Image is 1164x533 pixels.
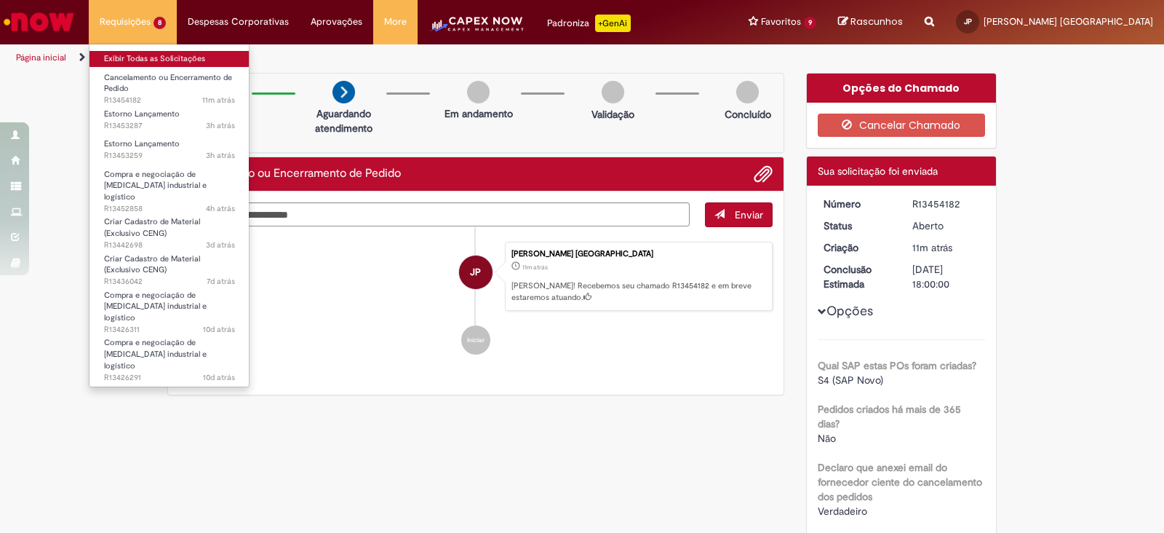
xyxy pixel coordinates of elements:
[547,15,631,32] div: Padroniza
[818,114,986,137] button: Cancelar Chamado
[602,81,624,103] img: img-circle-grey.png
[104,72,232,95] span: Cancelamento ou Encerramento de Pedido
[89,288,250,319] a: Aberto R13426311 : Compra e negociação de Capex industrial e logístico
[104,150,235,162] span: R13453259
[818,432,836,445] span: Não
[308,106,379,135] p: Aguardando atendimento
[818,359,976,372] b: Qual SAP estas POs foram criadas?
[813,262,902,291] dt: Conclusão Estimada
[311,15,362,29] span: Aprovações
[761,15,801,29] span: Favoritos
[104,203,235,215] span: R13452858
[206,240,235,250] span: 3d atrás
[818,461,982,503] b: Declaro que anexei email do fornecedor ciente do cancelamento dos pedidos
[104,216,200,239] span: Criar Cadastro de Material (Exclusivo CENG)
[89,51,250,67] a: Exibir Todas as Solicitações
[984,15,1153,28] span: [PERSON_NAME] [GEOGRAPHIC_DATA]
[11,44,765,71] ul: Trilhas de página
[912,218,980,233] div: Aberto
[154,17,166,29] span: 8
[89,214,250,245] a: Aberto R13442698 : Criar Cadastro de Material (Exclusivo CENG)
[818,165,938,178] span: Sua solicitação foi enviada
[522,263,548,272] time: 27/08/2025 18:33:18
[470,255,481,290] span: JP
[818,403,961,430] b: Pedidos criados há mais de 365 dias?
[735,208,763,221] span: Enviar
[511,280,765,303] p: [PERSON_NAME]! Recebemos seu chamado R13454182 e em breve estaremos atuando.
[16,52,66,63] a: Página inicial
[964,17,972,26] span: JP
[207,276,235,287] time: 21/08/2025 12:23:17
[104,290,207,323] span: Compra e negociação de [MEDICAL_DATA] industrial e logístico
[725,107,771,122] p: Concluído
[595,15,631,32] p: +GenAi
[332,81,355,103] img: arrow-next.png
[202,95,235,106] time: 27/08/2025 18:33:20
[384,15,407,29] span: More
[511,250,765,258] div: [PERSON_NAME] [GEOGRAPHIC_DATA]
[838,15,903,29] a: Rascunhos
[206,203,235,214] time: 27/08/2025 14:40:58
[104,372,235,384] span: R13426291
[203,324,235,335] span: 10d atrás
[522,263,548,272] span: 11m atrás
[179,167,401,181] h2: Cancelamento ou Encerramento de Pedido Histórico de tíquete
[206,203,235,214] span: 4h atrás
[203,324,235,335] time: 18/08/2025 18:08:03
[818,374,883,387] span: S4 (SAP Novo)
[813,218,902,233] dt: Status
[206,150,235,161] time: 27/08/2025 15:40:37
[206,240,235,250] time: 25/08/2025 08:19:54
[207,276,235,287] span: 7d atrás
[850,15,903,28] span: Rascunhos
[104,240,235,251] span: R13442698
[206,150,235,161] span: 3h atrás
[89,70,250,101] a: Aberto R13454182 : Cancelamento ou Encerramento de Pedido
[813,240,902,255] dt: Criação
[100,15,151,29] span: Requisições
[104,253,200,276] span: Criar Cadastro de Material (Exclusivo CENG)
[459,256,493,289] div: Jediael Domingos Portugal
[912,240,980,255] div: 27/08/2025 18:33:18
[428,15,525,44] img: CapexLogo5.png
[89,44,250,387] ul: Requisições
[912,262,980,291] div: [DATE] 18:00:00
[813,197,902,211] dt: Número
[591,107,634,122] p: Validação
[912,241,952,254] time: 27/08/2025 18:33:18
[104,169,207,202] span: Compra e negociação de [MEDICAL_DATA] industrial e logístico
[818,505,867,518] span: Verdadeiro
[104,276,235,288] span: R13436042
[179,202,690,227] textarea: Digite sua mensagem aqui...
[104,120,235,132] span: R13453287
[179,227,773,370] ul: Histórico de tíquete
[912,197,980,211] div: R13454182
[736,81,759,103] img: img-circle-grey.png
[203,372,235,383] span: 10d atrás
[89,335,250,366] a: Aberto R13426291 : Compra e negociação de Capex industrial e logístico
[807,74,997,103] div: Opções do Chamado
[89,251,250,283] a: Aberto R13436042 : Criar Cadastro de Material (Exclusivo CENG)
[202,95,235,106] span: 11m atrás
[1,7,76,36] img: ServiceNow
[188,15,289,29] span: Despesas Corporativas
[104,138,180,149] span: Estorno Lançamento
[104,324,235,336] span: R13426311
[804,17,816,29] span: 9
[89,106,250,133] a: Aberto R13453287 : Estorno Lançamento
[104,95,235,106] span: R13454182
[104,108,180,119] span: Estorno Lançamento
[89,167,250,198] a: Aberto R13452858 : Compra e negociação de Capex industrial e logístico
[203,372,235,383] time: 18/08/2025 18:01:49
[206,120,235,131] time: 27/08/2025 15:43:45
[179,242,773,312] li: Jediael Domingos Portugal
[754,165,773,183] button: Adicionar anexos
[104,337,207,371] span: Compra e negociação de [MEDICAL_DATA] industrial e logístico
[912,241,952,254] span: 11m atrás
[89,136,250,163] a: Aberto R13453259 : Estorno Lançamento
[445,106,513,121] p: Em andamento
[467,81,490,103] img: img-circle-grey.png
[705,202,773,227] button: Enviar
[206,120,235,131] span: 3h atrás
